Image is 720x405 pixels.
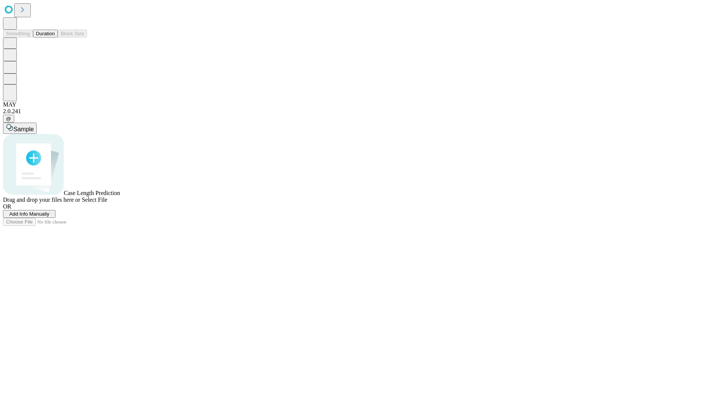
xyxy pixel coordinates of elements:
[3,203,11,210] span: OR
[3,196,80,203] span: Drag and drop your files here or
[3,30,33,37] button: Smoothing
[3,101,717,108] div: MAY
[6,116,11,121] span: @
[3,123,37,134] button: Sample
[3,108,717,115] div: 2.0.241
[9,211,49,217] span: Add Info Manually
[3,115,14,123] button: @
[33,30,58,37] button: Duration
[82,196,107,203] span: Select File
[3,210,55,218] button: Add Info Manually
[64,190,120,196] span: Case Length Prediction
[58,30,87,37] button: Block Size
[13,126,34,132] span: Sample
